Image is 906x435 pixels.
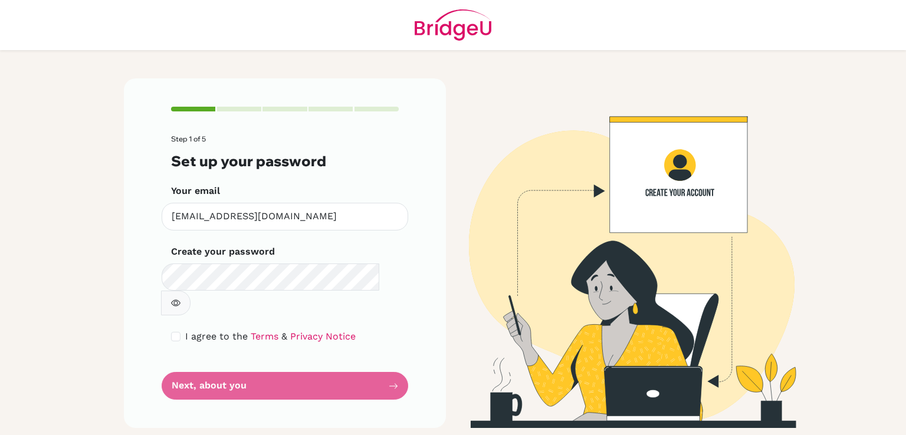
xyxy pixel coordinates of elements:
label: Your email [171,184,220,198]
span: & [281,331,287,342]
h3: Set up your password [171,153,399,170]
input: Insert your email* [162,203,408,230]
span: I agree to the [185,331,248,342]
span: Step 1 of 5 [171,134,206,143]
label: Create your password [171,245,275,259]
a: Privacy Notice [290,331,356,342]
a: Terms [251,331,278,342]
